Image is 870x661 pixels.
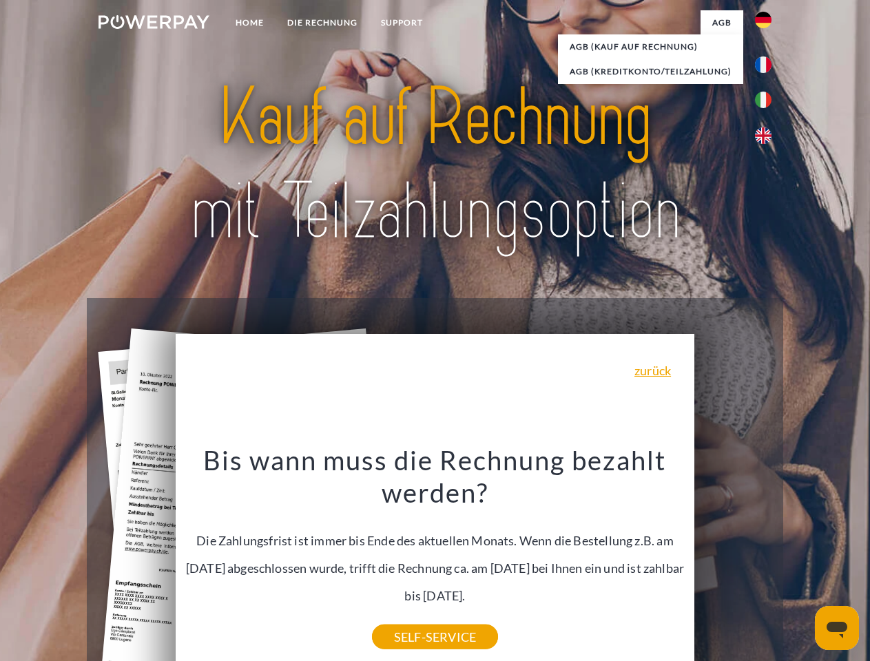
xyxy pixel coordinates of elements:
[755,12,771,28] img: de
[132,66,738,264] img: title-powerpay_de.svg
[755,127,771,144] img: en
[184,443,687,637] div: Die Zahlungsfrist ist immer bis Ende des aktuellen Monats. Wenn die Bestellung z.B. am [DATE] abg...
[815,606,859,650] iframe: Schaltfläche zum Öffnen des Messaging-Fensters
[99,15,209,29] img: logo-powerpay-white.svg
[755,92,771,108] img: it
[372,625,498,649] a: SELF-SERVICE
[558,59,743,84] a: AGB (Kreditkonto/Teilzahlung)
[755,56,771,73] img: fr
[558,34,743,59] a: AGB (Kauf auf Rechnung)
[634,364,671,377] a: zurück
[224,10,276,35] a: Home
[276,10,369,35] a: DIE RECHNUNG
[701,10,743,35] a: agb
[184,443,687,510] h3: Bis wann muss die Rechnung bezahlt werden?
[369,10,435,35] a: SUPPORT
